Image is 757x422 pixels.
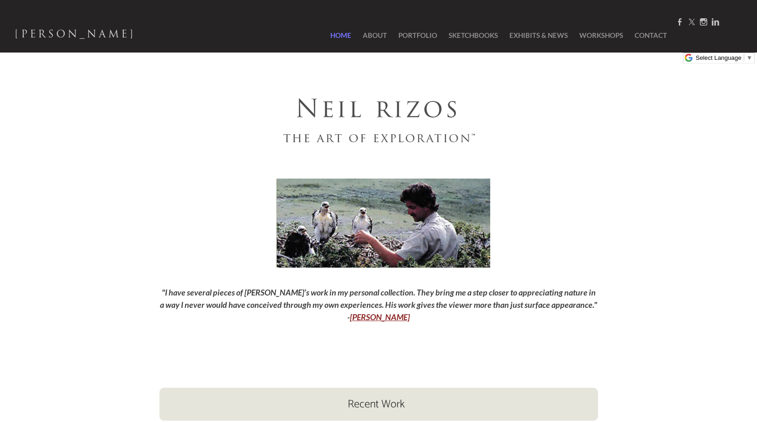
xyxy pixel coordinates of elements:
[259,89,498,156] img: Neil Rizos
[746,54,752,61] span: ▼
[358,18,392,53] a: About
[505,18,572,53] a: Exhibits & News
[744,54,744,61] span: ​
[575,18,628,53] a: Workshops
[700,18,707,26] a: Instagram
[160,287,597,322] font: "I have several pieces of [PERSON_NAME]’s work in my personal collection. They bring me a step cl...
[630,18,667,53] a: Contact
[394,18,442,53] a: Portfolio
[676,18,683,26] a: Facebook
[696,54,741,61] span: Select Language
[317,18,356,53] a: Home
[348,396,405,413] font: Recent Work
[276,179,490,268] img: 5904685_orig.jpg
[350,312,410,322] a: [PERSON_NAME]
[15,26,136,42] span: [PERSON_NAME]
[688,18,695,26] a: Twitter
[696,54,752,61] a: Select Language​
[712,18,719,26] a: Linkedin
[15,26,136,46] a: [PERSON_NAME]
[444,18,503,53] a: SketchBooks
